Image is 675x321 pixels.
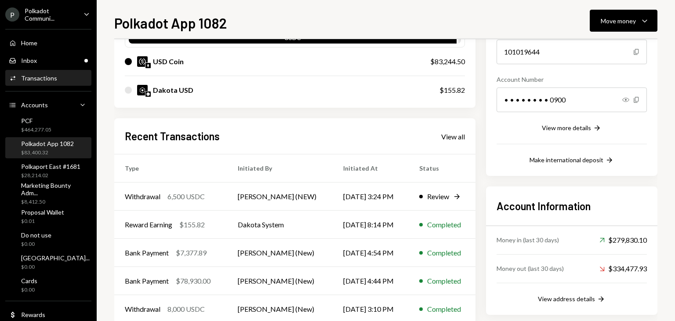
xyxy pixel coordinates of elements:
[227,154,333,182] th: Initiated By
[542,124,602,133] button: View more details
[137,56,148,67] img: USDC
[497,199,647,213] h2: Account Information
[5,70,91,86] a: Transactions
[333,154,408,182] th: Initiated At
[21,182,88,197] div: Marketing Bounty Adm...
[179,219,205,230] div: $155.82
[114,154,227,182] th: Type
[5,7,19,22] div: P
[21,149,74,157] div: $83,400.32
[409,154,475,182] th: Status
[125,276,169,286] div: Bank Payment
[21,39,37,47] div: Home
[21,163,80,170] div: Polkaport East #1681
[542,124,591,131] div: View more details
[430,56,465,67] div: $83,244.50
[5,137,91,158] a: Polkadot App 1082$83,400.32
[5,183,91,204] a: Marketing Bounty Adm...$8,412.50
[21,140,74,147] div: Polkadot App 1082
[427,248,461,258] div: Completed
[21,57,37,64] div: Inbox
[21,101,48,109] div: Accounts
[21,74,57,82] div: Transactions
[176,248,207,258] div: $7,377.89
[21,263,90,271] div: $0.00
[21,117,51,124] div: PCF
[530,156,614,165] button: Make international deposit
[441,131,465,141] a: View all
[333,182,408,211] td: [DATE] 3:24 PM
[5,252,93,273] a: [GEOGRAPHIC_DATA]...$0.00
[153,56,184,67] div: USD Coin
[5,160,91,181] a: Polkaport East #1681$28,214.02
[145,91,151,97] img: base-mainnet
[601,16,636,26] div: Move money
[167,304,205,314] div: 8,000 USDC
[333,211,408,239] td: [DATE] 8:14 PM
[427,304,461,314] div: Completed
[427,191,449,202] div: Review
[333,267,408,295] td: [DATE] 4:44 PM
[439,85,465,95] div: $155.82
[145,63,151,68] img: ethereum-mainnet
[530,156,603,164] div: Make international deposit
[137,85,148,95] img: DKUSD
[129,33,457,45] div: USDC
[227,182,333,211] td: [PERSON_NAME] (NEW)
[538,295,595,303] div: View address details
[21,254,90,262] div: [GEOGRAPHIC_DATA]...
[227,239,333,267] td: [PERSON_NAME] (New)
[21,231,51,239] div: Do not use
[125,304,160,314] div: Withdrawal
[227,267,333,295] td: [PERSON_NAME] (New)
[599,235,647,245] div: $279,830.10
[590,10,657,32] button: Move money
[21,311,45,318] div: Rewards
[497,264,564,273] div: Money out (last 30 days)
[125,191,160,202] div: Withdrawal
[441,132,465,141] div: View all
[125,129,220,143] h2: Recent Transactions
[5,52,91,68] a: Inbox
[125,248,169,258] div: Bank Payment
[497,40,647,64] div: 101019644
[21,126,51,134] div: $464,277.05
[21,218,64,225] div: $0.01
[497,88,647,112] div: • • • • • • • • 0900
[21,198,88,206] div: $8,412.50
[5,229,91,250] a: Do not use$0.00
[333,239,408,267] td: [DATE] 4:54 PM
[21,172,80,179] div: $28,214.02
[21,286,37,294] div: $0.00
[497,75,647,84] div: Account Number
[125,219,172,230] div: Reward Earning
[114,14,227,32] h1: Polkadot App 1082
[427,276,461,286] div: Completed
[5,274,91,295] a: Cards$0.00
[5,97,91,113] a: Accounts
[21,208,64,216] div: Proposal Wallet
[497,235,559,244] div: Money in (last 30 days)
[25,7,76,22] div: Polkadot Communi...
[599,263,647,274] div: $334,477.93
[538,295,606,304] button: View address details
[21,277,37,285] div: Cards
[21,241,51,248] div: $0.00
[176,276,210,286] div: $78,930.00
[427,219,461,230] div: Completed
[5,35,91,51] a: Home
[5,114,91,135] a: PCF$464,277.05
[153,85,193,95] div: Dakota USD
[5,206,91,227] a: Proposal Wallet$0.01
[227,211,333,239] td: Dakota System
[167,191,205,202] div: 6,500 USDC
